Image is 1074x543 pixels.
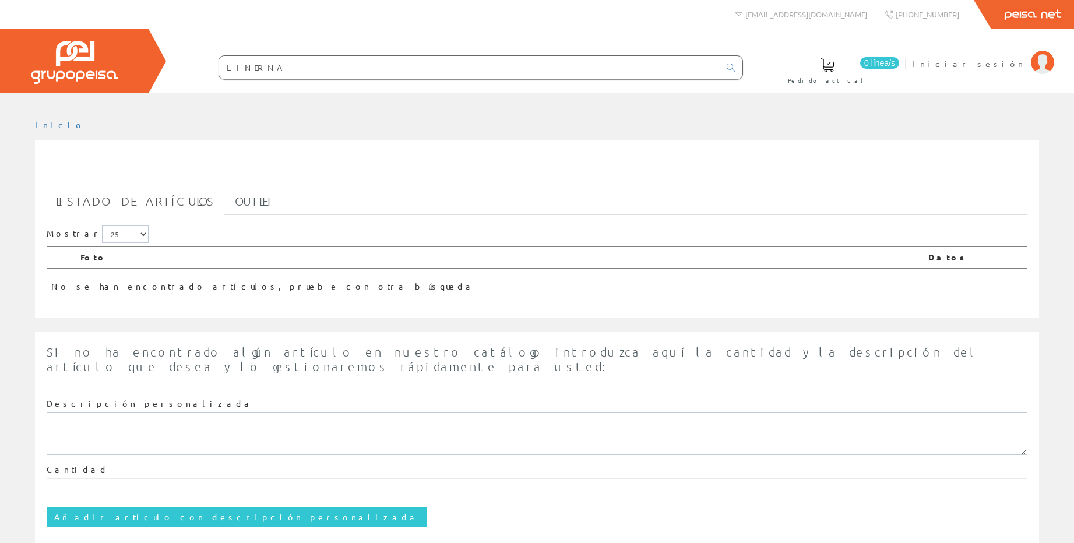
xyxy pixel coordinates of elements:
a: Outlet [226,188,283,215]
label: Mostrar [47,225,149,243]
th: Foto [76,246,924,269]
th: Datos [924,246,1027,269]
label: Cantidad [47,464,108,475]
h1: LINERNA [47,158,1027,182]
label: Descripción personalizada [47,398,253,410]
img: Grupo Peisa [31,41,118,84]
input: Buscar ... [219,56,720,79]
a: Inicio [35,119,84,130]
input: Añadir artículo con descripción personalizada [47,507,427,527]
span: [EMAIL_ADDRESS][DOMAIN_NAME] [745,9,867,19]
td: No se han encontrado artículos, pruebe con otra búsqueda [47,269,924,297]
span: Pedido actual [788,75,867,86]
span: 0 línea/s [860,57,899,69]
span: [PHONE_NUMBER] [896,9,959,19]
span: Iniciar sesión [912,58,1025,69]
select: Mostrar [102,225,149,243]
span: Si no ha encontrado algún artículo en nuestro catálogo introduzca aquí la cantidad y la descripci... [47,345,980,373]
a: Listado de artículos [47,188,224,215]
a: Iniciar sesión [912,48,1054,59]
